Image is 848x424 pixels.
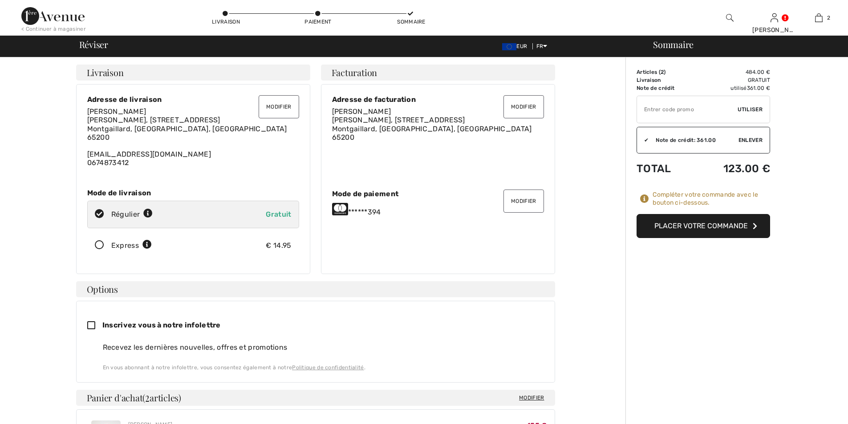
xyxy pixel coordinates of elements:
span: Livraison [87,68,124,77]
td: Livraison [637,76,696,84]
span: EUR [502,43,531,49]
a: Se connecter [771,13,778,22]
div: Mode de livraison [87,189,299,197]
td: Gratuit [696,76,770,84]
span: Réviser [79,40,108,49]
img: recherche [726,12,734,23]
span: Modifier [519,393,544,402]
h4: Options [76,281,555,297]
a: 2 [797,12,840,23]
h4: Panier d'achat [76,390,555,406]
span: Enlever [738,136,763,144]
div: [PERSON_NAME] [752,25,796,35]
div: Recevez les dernières nouvelles, offres et promotions [103,342,544,353]
span: Utiliser [738,105,763,113]
button: Modifier [503,95,544,118]
div: € 14.95 [266,240,291,251]
div: Note de crédit: 361.00 [649,136,738,144]
div: Paiement [304,18,331,26]
div: Compléter votre commande avec le bouton ci-dessous. [653,191,770,207]
span: [PERSON_NAME], [STREET_ADDRESS] Montgaillard, [GEOGRAPHIC_DATA], [GEOGRAPHIC_DATA] 65200 [332,116,532,141]
td: 123.00 € [696,153,770,184]
img: Euro [502,43,516,50]
td: utilisé [696,84,770,92]
button: Modifier [259,95,299,118]
div: < Continuer à magasiner [21,25,86,33]
div: Sommaire [642,40,843,49]
td: 484.00 € [696,68,770,76]
td: Note de crédit [637,84,696,92]
span: 361.00 € [747,85,770,91]
div: [EMAIL_ADDRESS][DOMAIN_NAME] 0674873412 [87,107,299,167]
div: Adresse de livraison [87,95,299,104]
div: Régulier [111,209,153,220]
span: 2 [661,69,664,75]
img: Mon panier [815,12,823,23]
img: Mes infos [771,12,778,23]
div: Adresse de facturation [332,95,544,104]
span: Facturation [332,68,377,77]
div: Sommaire [397,18,424,26]
div: Mode de paiement [332,190,544,198]
button: Placer votre commande [637,214,770,238]
span: FR [536,43,548,49]
td: Total [637,153,696,184]
div: Express [111,240,152,251]
span: [PERSON_NAME], [STREET_ADDRESS] Montgaillard, [GEOGRAPHIC_DATA], [GEOGRAPHIC_DATA] 65200 [87,116,287,141]
a: Politique de confidentialité [292,364,364,371]
span: 2 [145,391,150,403]
div: Livraison [212,18,239,26]
span: [PERSON_NAME] [87,107,146,116]
span: [PERSON_NAME] [332,107,391,116]
span: ( articles) [142,392,181,404]
img: 1ère Avenue [21,7,85,25]
button: Modifier [503,190,544,213]
input: Code promo [637,96,738,123]
div: ✔ [637,136,649,144]
div: En vous abonnant à notre infolettre, vous consentez également à notre . [103,363,544,372]
span: 2 [827,14,830,22]
span: Gratuit [266,210,291,218]
span: Inscrivez vous à notre infolettre [102,321,221,329]
td: Articles ( ) [637,68,696,76]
